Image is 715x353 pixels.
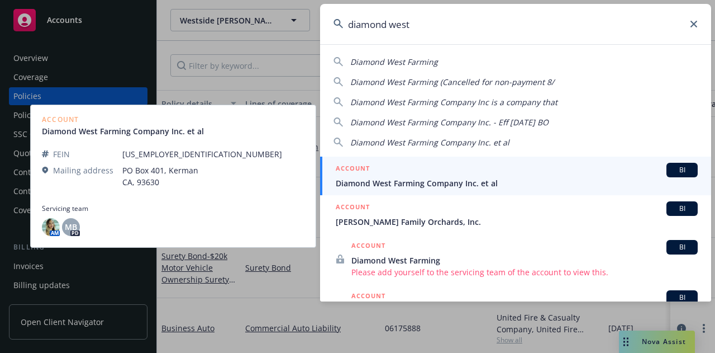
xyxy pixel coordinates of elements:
[320,234,711,284] a: ACCOUNTBIDiamond West FarmingPlease add yourself to the servicing team of the account to view this.
[320,157,711,195] a: ACCOUNTBIDiamond West Farming Company Inc. et al
[336,216,698,228] span: [PERSON_NAME] Family Orchards, Inc.
[350,137,509,148] span: Diamond West Farming Company Inc. et al
[320,284,711,335] a: ACCOUNTBI
[320,4,711,44] input: Search...
[350,97,557,107] span: Diamond West Farming Company Inc is a company that
[350,77,554,87] span: Diamond West Farming (Cancelled for non-payment 8/
[336,201,370,215] h5: ACCOUNT
[671,165,693,175] span: BI
[351,255,698,266] span: Diamond West Farming
[351,240,385,253] h5: ACCOUNT
[320,195,711,234] a: ACCOUNTBI[PERSON_NAME] Family Orchards, Inc.
[351,290,385,304] h5: ACCOUNT
[336,177,698,189] span: Diamond West Farming Company Inc. et al
[671,242,693,252] span: BI
[336,163,370,176] h5: ACCOUNT
[351,266,698,278] span: Please add yourself to the servicing team of the account to view this.
[350,57,438,67] span: Diamond West Farming
[671,204,693,214] span: BI
[671,293,693,303] span: BI
[350,117,549,128] span: Diamond West Farming Company Inc. - Eff [DATE] BO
